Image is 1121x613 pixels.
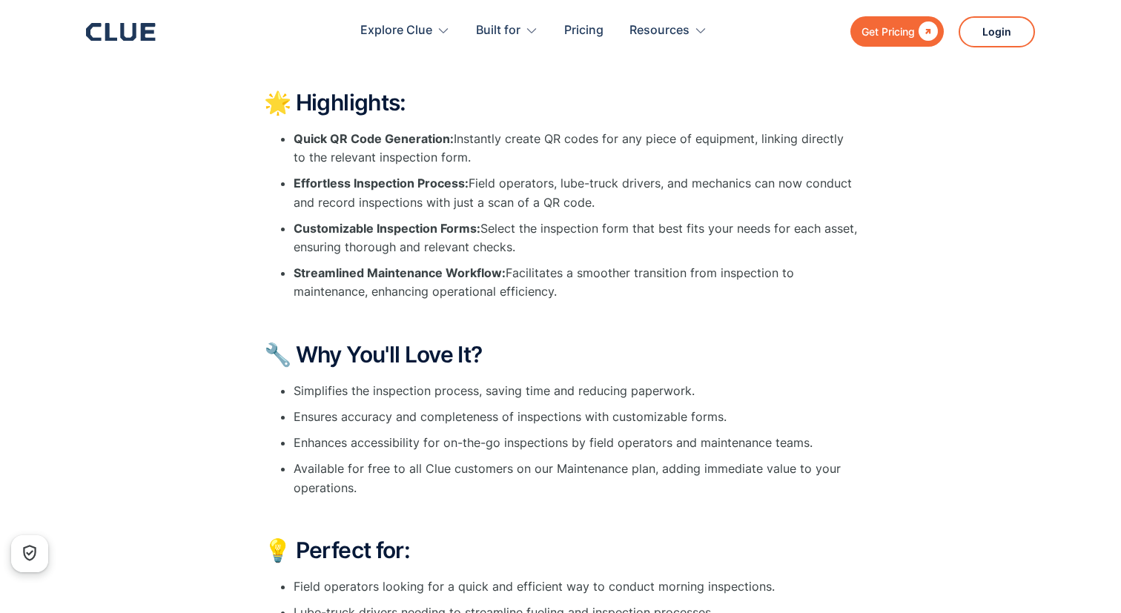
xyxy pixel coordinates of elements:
[294,382,857,400] li: Simplifies the inspection process, saving time and reducing paperwork.
[850,16,944,47] a: Get Pricing
[294,131,454,146] strong: Quick QR Code Generation:
[294,221,480,236] strong: Customizable Inspection Forms:
[360,7,432,54] div: Explore Clue
[476,7,538,54] div: Built for
[294,130,857,167] li: Instantly create QR codes for any piece of equipment, linking directly to the relevant inspection...
[264,90,857,115] h2: 🌟 Highlights:
[294,434,857,452] li: Enhances accessibility for on-the-go inspections by field operators and maintenance teams.
[294,408,857,426] li: Ensures accuracy and completeness of inspections with customizable forms.
[862,22,915,41] div: Get Pricing
[294,264,857,301] li: Facilitates a smoother transition from inspection to maintenance, enhancing operational efficiency.
[629,7,707,54] div: Resources
[915,22,938,41] div: 
[264,57,857,76] p: ‍
[294,176,469,190] strong: Effortless Inspection Process:
[294,219,857,256] li: Select the inspection form that best fits your needs for each asset, ensuring thorough and releva...
[476,7,520,54] div: Built for
[294,174,857,211] li: Field operators, lube-truck drivers, and mechanics can now conduct and record inspections with ju...
[294,577,857,596] li: Field operators looking for a quick and efficient way to conduct morning inspections.
[360,7,450,54] div: Explore Clue
[264,538,857,563] h2: 💡 Perfect for:
[264,342,857,367] h2: 🔧 Why You'll Love It?
[629,7,690,54] div: Resources
[264,505,857,523] p: ‍
[294,460,857,497] li: Available for free to all Clue customers on our Maintenance plan, adding immediate value to your ...
[264,309,857,328] p: ‍
[959,16,1035,47] a: Login
[564,7,604,54] a: Pricing
[294,265,506,280] strong: Streamlined Maintenance Workflow:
